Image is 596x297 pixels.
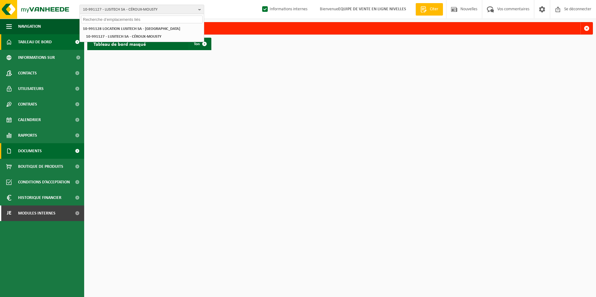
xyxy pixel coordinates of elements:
button: 10-991127 - LUSITECH SA - CÉROUX-MOUSTY [79,5,204,14]
span: Calendrier [18,112,41,128]
li: 10-991127 - LUSITECH SA - CÉROUX-MOUSTY [84,33,203,40]
div: Ce parti n’existe pas [99,22,580,34]
span: Navigation [18,19,41,34]
span: Tableau de bord [18,34,52,50]
h2: Tableau de bord masqué [87,38,152,50]
span: Informations sur l’entreprise [18,50,72,65]
span: Modules internes [18,205,55,221]
span: Je [6,205,12,221]
label: Informations internes [261,5,307,14]
span: Documents [18,143,42,159]
a: Ton [189,38,211,50]
span: Contrats [18,97,37,112]
span: Historique financier [18,190,61,205]
span: Citer [428,6,440,12]
span: Conditions d’acceptation [18,174,70,190]
a: Citer [416,3,443,16]
font: Bienvenue [320,7,406,12]
span: 10-991127 - LUSITECH SA - CÉROUX-MOUSTY [83,5,196,14]
strong: 10-991128 LOCATION LUSITECH SA - [GEOGRAPHIC_DATA] [83,27,180,31]
span: Utilisateurs [18,81,44,97]
span: Contacts [18,65,37,81]
span: Boutique de produits [18,159,63,174]
input: Recherche d’emplacements liés [81,16,203,23]
span: Ton [194,42,200,46]
span: Rapports [18,128,37,143]
strong: EQUIPE DE VENTE EN LIGNE NIVELLES [338,7,406,12]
